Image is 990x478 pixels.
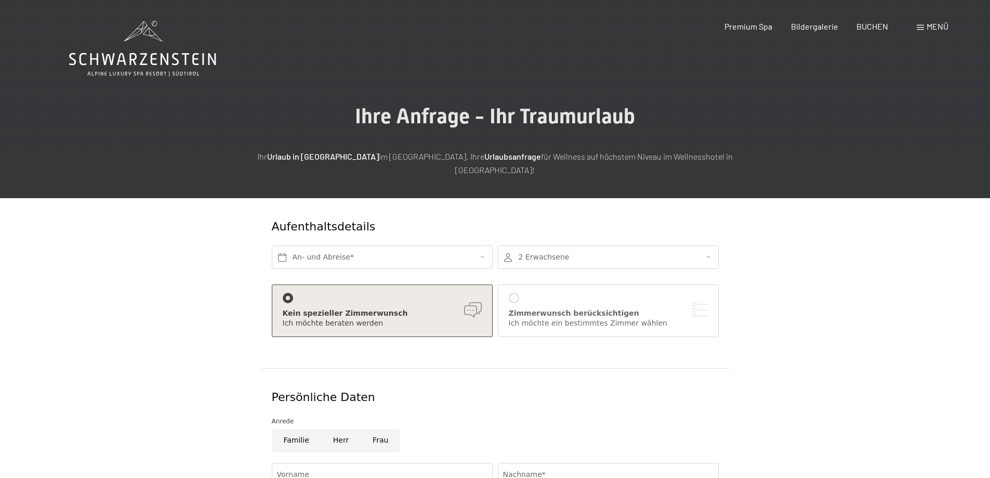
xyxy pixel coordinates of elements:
strong: Urlaubsanfrage [484,151,541,161]
div: Anrede [272,416,719,427]
strong: Urlaub in [GEOGRAPHIC_DATA] [267,151,379,161]
div: Kein spezieller Zimmerwunsch [283,308,482,319]
div: Aufenthaltsdetails [272,219,643,235]
div: Ich möchte ein bestimmtes Zimmer wählen [509,318,708,329]
a: Bildergalerie [791,21,838,31]
p: Ihr im [GEOGRAPHIC_DATA]. Ihre für Wellness auf höchstem Niveau im Wellnesshotel in [GEOGRAPHIC_D... [235,150,755,176]
span: Ihre Anfrage - Ihr Traumurlaub [355,104,635,128]
div: Ich möchte beraten werden [283,318,482,329]
div: Persönliche Daten [272,390,719,406]
span: Menü [927,21,948,31]
a: Premium Spa [724,21,772,31]
a: BUCHEN [856,21,888,31]
div: Zimmerwunsch berücksichtigen [509,308,708,319]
